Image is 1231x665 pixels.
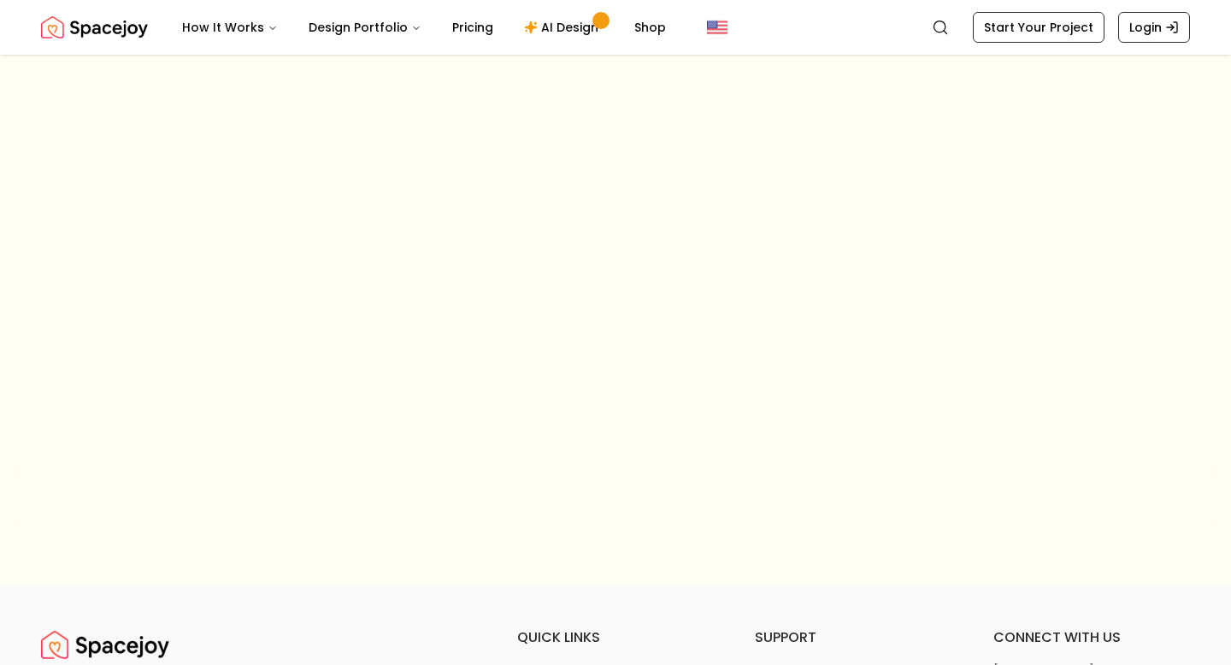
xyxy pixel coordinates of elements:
[439,10,507,44] a: Pricing
[295,10,435,44] button: Design Portfolio
[517,627,714,648] h6: quick links
[168,10,292,44] button: How It Works
[755,627,951,648] h6: support
[510,10,617,44] a: AI Design
[41,627,169,662] img: Spacejoy Logo
[168,10,680,44] nav: Main
[707,17,727,38] img: United States
[41,10,148,44] img: Spacejoy Logo
[41,627,169,662] a: Spacejoy
[973,12,1104,43] a: Start Your Project
[1118,12,1190,43] a: Login
[41,10,148,44] a: Spacejoy
[993,627,1190,648] h6: connect with us
[621,10,680,44] a: Shop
